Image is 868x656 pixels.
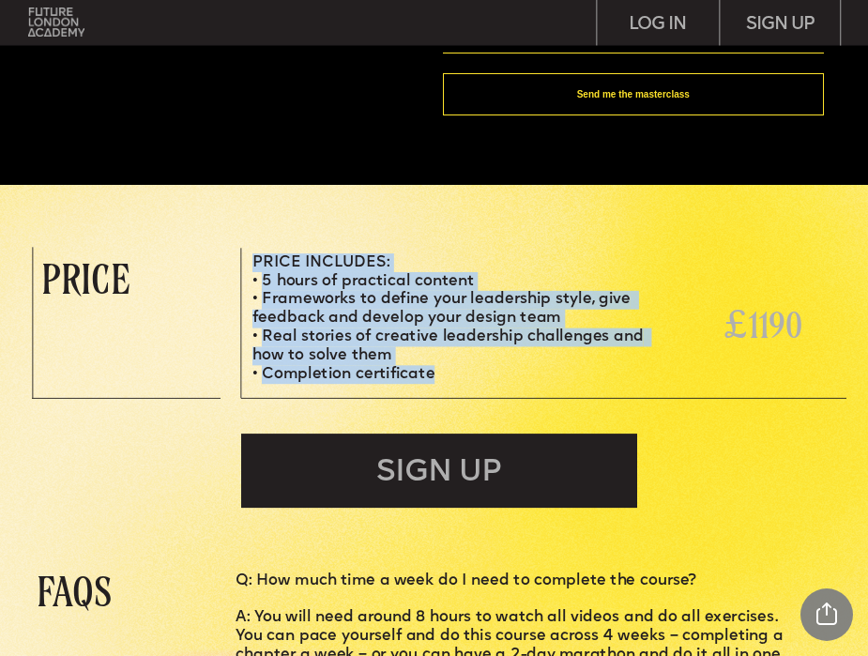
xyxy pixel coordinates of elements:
[37,572,195,611] p: FAQs
[236,572,805,590] p: Q: How much time a week do I need to complete the course?
[41,259,200,298] p: PRICE
[723,304,748,348] span: £
[800,588,853,641] div: Share
[443,73,824,115] button: Send me the masterclass
[723,305,802,345] a: £1190
[262,274,474,289] span: 5 hours of practical content
[252,330,647,364] span: Real stories of creative leadership challenges and how to solve them
[747,305,801,344] span: 1190
[28,8,85,37] img: upload-bfdffa89-fac7-4f57-a443-c7c39906ba42.png
[252,293,635,327] span: Frameworks to define your leadership style, give feedback and develop your design team
[252,255,389,270] span: Price Includes:
[262,367,434,382] span: Completion certificate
